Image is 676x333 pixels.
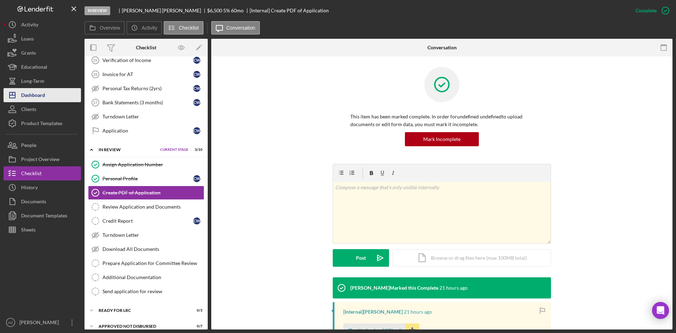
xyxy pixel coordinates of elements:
[102,72,193,77] div: Invoice for AT
[21,32,34,48] div: Loans
[4,88,81,102] button: Dashboard
[102,260,204,266] div: Prepare Application for Committee Review
[84,21,125,35] button: Overview
[102,57,193,63] div: Verification of Income
[652,302,669,319] div: Open Intercom Messenger
[4,46,81,60] button: Grants
[102,100,193,105] div: Bank Statements (3 months)
[226,25,256,31] label: Conversation
[193,99,200,106] div: C W
[102,232,204,238] div: Turndown Letter
[4,32,81,46] button: Loans
[136,45,156,50] div: Checklist
[102,190,204,196] div: Create PDF of Application
[93,72,97,76] tspan: 16
[8,321,13,325] text: HZ
[102,218,193,224] div: Credit Report
[211,21,260,35] button: Conversation
[99,308,185,313] div: Ready for LRC
[250,8,329,13] div: [Internal] Create PDF of Application
[88,172,204,186] a: Personal ProfileCW
[21,180,38,196] div: History
[427,45,457,50] div: Conversation
[21,88,45,104] div: Dashboard
[84,6,110,15] div: In Review
[343,309,403,315] div: [Internal] [PERSON_NAME]
[4,195,81,209] button: Documents
[4,18,81,32] button: Activity
[628,4,672,18] button: Complete
[190,148,202,152] div: 3 / 10
[356,249,366,267] div: Post
[4,116,81,130] button: Product Templates
[207,7,222,13] span: $6,500
[88,200,204,214] a: Review Application and Documents
[99,148,157,152] div: In Review
[4,166,81,180] button: Checklist
[88,270,204,284] a: Additional Documentation
[21,116,62,132] div: Product Templates
[160,148,188,152] span: Current Stage
[88,67,204,81] a: 16Invoice for ATCW
[93,100,97,105] tspan: 17
[88,186,204,200] a: Create PDF of Application
[190,308,202,313] div: 0 / 3
[88,81,204,95] a: Personal Tax Returns (2yrs)CW
[4,223,81,237] button: Sheets
[99,324,185,328] div: Approved Not Disbursed
[21,152,60,168] div: Project Overview
[439,285,468,291] time: 2025-10-06 20:04
[4,138,81,152] button: People
[21,18,38,33] div: Activity
[126,21,162,35] button: Activity
[122,8,207,13] div: [PERSON_NAME] [PERSON_NAME]
[102,275,204,280] div: Additional Documentation
[164,21,204,35] button: Checklist
[93,58,97,62] tspan: 15
[405,132,479,146] button: Mark Incomplete
[21,195,46,210] div: Documents
[231,8,244,13] div: 60 mo
[88,214,204,228] a: Credit ReportCW
[423,132,461,146] div: Mark Incomplete
[4,74,81,88] button: Long-Term
[350,285,438,291] div: [PERSON_NAME] Marked this Complete
[102,176,193,181] div: Personal Profile
[88,124,204,138] a: ApplicationCW
[193,57,200,64] div: C W
[4,102,81,116] button: Clients
[636,4,657,18] div: Complete
[193,127,200,134] div: C W
[193,71,200,78] div: C W
[88,242,204,256] a: Download All Documents
[102,162,204,167] div: Assign Application Number
[88,228,204,242] a: Turndown Letter
[4,60,81,74] button: Educational
[88,110,204,124] a: Turndown Letter
[193,85,200,92] div: C W
[190,324,202,328] div: 0 / 7
[333,249,389,267] button: Post
[88,53,204,67] a: 15Verification of IncomeCW
[179,25,199,31] label: Checklist
[142,25,157,31] label: Activity
[88,284,204,298] a: Send application for review
[4,180,81,195] button: History
[88,256,204,270] a: Prepare Application for Committee Review
[102,204,204,210] div: Review Application and Documents
[4,152,81,166] button: Project Overview
[4,209,81,223] button: Document Templates
[102,246,204,252] div: Download All Documents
